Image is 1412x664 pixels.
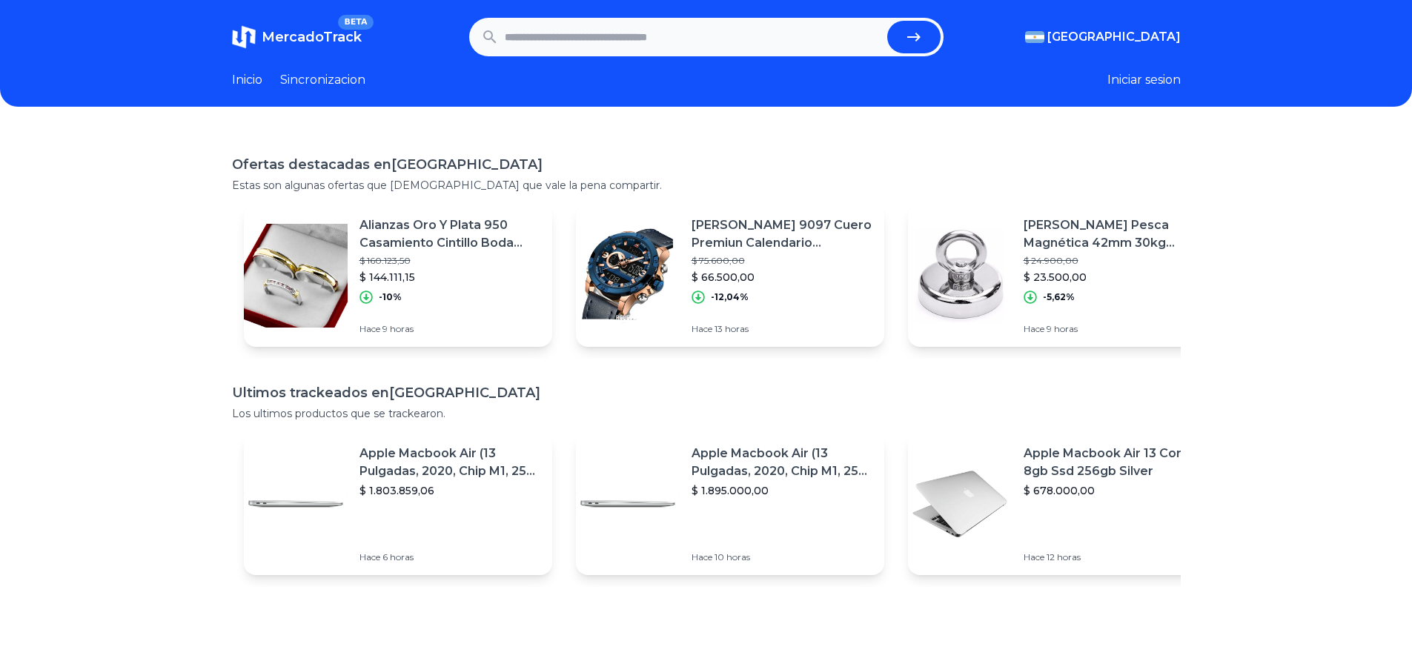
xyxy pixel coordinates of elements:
p: $ 24.900,00 [1024,255,1204,267]
img: Featured image [908,452,1012,556]
p: Apple Macbook Air 13 Core I5 8gb Ssd 256gb Silver [1024,445,1204,480]
p: $ 1.803.859,06 [359,483,540,498]
p: Apple Macbook Air (13 Pulgadas, 2020, Chip M1, 256 Gb De Ssd, 8 Gb De Ram) - Plata [359,445,540,480]
p: $ 144.111,15 [359,270,540,285]
p: Hace 9 horas [1024,323,1204,335]
p: Hace 9 horas [359,323,540,335]
a: Featured imageApple Macbook Air 13 Core I5 8gb Ssd 256gb Silver$ 678.000,00Hace 12 horas [908,433,1216,575]
h1: Ofertas destacadas en [GEOGRAPHIC_DATA] [232,154,1181,175]
p: $ 75.600,00 [692,255,872,267]
p: $ 23.500,00 [1024,270,1204,285]
button: Iniciar sesion [1107,71,1181,89]
p: Hace 6 horas [359,551,540,563]
img: Featured image [576,224,680,328]
p: Hace 12 horas [1024,551,1204,563]
span: BETA [338,15,373,30]
span: [GEOGRAPHIC_DATA] [1047,28,1181,46]
a: Featured image[PERSON_NAME] Pesca Magnética 42mm 30kg Detector De Metales$ 24.900,00$ 23.500,00-5... [908,205,1216,347]
a: Featured imageApple Macbook Air (13 Pulgadas, 2020, Chip M1, 256 Gb De Ssd, 8 Gb De Ram) - Plata$... [244,433,552,575]
h1: Ultimos trackeados en [GEOGRAPHIC_DATA] [232,382,1181,403]
img: Featured image [244,452,348,556]
img: Argentina [1025,31,1044,43]
a: Featured imageApple Macbook Air (13 Pulgadas, 2020, Chip M1, 256 Gb De Ssd, 8 Gb De Ram) - Plata$... [576,433,884,575]
p: -10% [379,291,402,303]
p: -5,62% [1043,291,1075,303]
button: [GEOGRAPHIC_DATA] [1025,28,1181,46]
p: Hace 13 horas [692,323,872,335]
p: $ 66.500,00 [692,270,872,285]
p: $ 678.000,00 [1024,483,1204,498]
a: Sincronizacion [280,71,365,89]
a: MercadoTrackBETA [232,25,362,49]
p: $ 160.123,50 [359,255,540,267]
a: Inicio [232,71,262,89]
p: -12,04% [711,291,749,303]
a: Featured imageAlianzas Oro Y Plata 950 Casamiento Cintillo Boda Combo 4$ 160.123,50$ 144.111,15-1... [244,205,552,347]
p: Hace 10 horas [692,551,872,563]
p: [PERSON_NAME] Pesca Magnética 42mm 30kg Detector De Metales [1024,216,1204,252]
img: MercadoTrack [232,25,256,49]
a: Featured image[PERSON_NAME] 9097 Cuero Premiun Calendario [PERSON_NAME]$ 75.600,00$ 66.500,00-12,... [576,205,884,347]
p: Estas son algunas ofertas que [DEMOGRAPHIC_DATA] que vale la pena compartir. [232,178,1181,193]
img: Featured image [908,224,1012,328]
span: MercadoTrack [262,29,362,45]
p: Apple Macbook Air (13 Pulgadas, 2020, Chip M1, 256 Gb De Ssd, 8 Gb De Ram) - Plata [692,445,872,480]
p: $ 1.895.000,00 [692,483,872,498]
p: Los ultimos productos que se trackearon. [232,406,1181,421]
img: Featured image [244,224,348,328]
p: Alianzas Oro Y Plata 950 Casamiento Cintillo Boda Combo 4 [359,216,540,252]
img: Featured image [576,452,680,556]
p: [PERSON_NAME] 9097 Cuero Premiun Calendario [PERSON_NAME] [692,216,872,252]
